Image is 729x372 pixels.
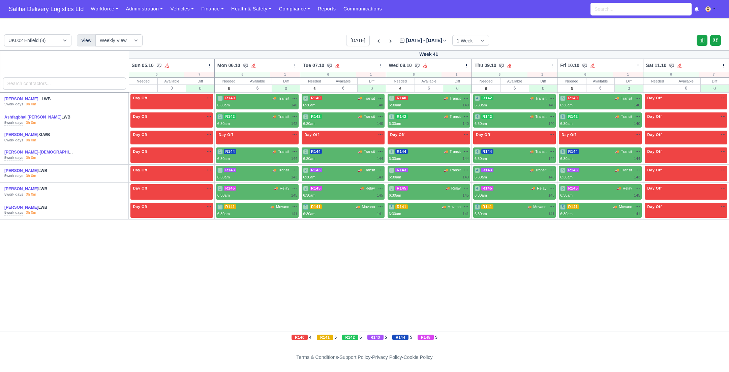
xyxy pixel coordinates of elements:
span: R142 [481,114,494,119]
span: 🚚 [444,149,448,154]
div: 143 [377,174,383,180]
div: 6:30am [475,174,487,180]
div: 6:30am [560,156,573,162]
span: 🚚 [615,96,619,101]
div: 0 [672,84,700,92]
div: 6:30am [560,102,573,108]
div: Needed [472,78,500,84]
a: [PERSON_NAME] [4,132,38,137]
span: R141 [224,204,236,209]
span: Movano [448,204,461,210]
span: 5 [560,149,566,155]
a: Terms & Conditions [296,354,338,360]
a: [PERSON_NAME]... [4,97,42,101]
span: Day Off [132,114,149,119]
span: 2 [303,168,308,173]
span: 2 [303,186,308,191]
div: Diff [529,78,557,84]
div: 140 [463,102,469,108]
span: Day Off [475,132,492,137]
div: 7 [184,72,214,77]
span: Relay [537,185,546,191]
div: Available [415,78,443,84]
span: 🚚 [444,168,448,173]
span: 🚚 [358,149,362,154]
div: 0h 0m [26,173,36,179]
div: Needed [643,78,672,84]
a: Compliance [275,2,314,15]
div: Available [329,78,357,84]
span: R143 [224,168,236,172]
span: 🚚 [529,168,534,173]
a: Administration [122,2,166,15]
div: 6:30am [303,174,315,180]
strong: 0 [4,138,6,142]
div: 145 [463,193,469,198]
span: Day Off [646,186,663,191]
div: 0h 0m [26,102,36,107]
span: Transit [535,114,546,120]
div: 145 [377,193,383,198]
div: Available [243,78,271,84]
span: Day Off [646,168,663,172]
span: R145 [310,186,322,191]
a: Health & Safety [227,2,275,15]
span: 🚚 [356,204,360,209]
span: 3 [389,204,394,210]
div: 142 [291,121,297,127]
div: 6 [472,72,527,77]
span: 🚚 [446,186,450,191]
div: 0h 0m [26,210,36,215]
div: 0 [529,84,557,92]
div: LWB [4,186,74,192]
div: 6 [215,72,270,77]
span: R145 [481,186,494,191]
span: Movano [276,204,289,210]
span: Sun 05.10 [132,62,154,69]
div: 6:30am [389,156,401,162]
div: 143 [463,174,469,180]
span: Fri 10.10 [560,62,579,69]
strong: 5 [4,121,6,125]
span: 🚚 [527,204,531,209]
div: 1 [270,72,300,77]
div: 145 [291,193,297,198]
div: 6 [386,72,442,77]
span: Day Off [646,204,663,209]
span: 🚚 [444,114,448,119]
div: 6 [243,84,271,92]
span: 🚚 [442,204,446,209]
div: work days [4,210,23,215]
span: 🚚 [615,149,619,154]
span: 2 [303,96,308,101]
div: 140 [548,102,554,108]
span: Transit [450,96,461,101]
div: 1 [527,72,557,77]
span: 3 [389,114,394,120]
div: 0 [643,72,699,77]
div: 145 [634,193,640,198]
div: Diff [615,78,643,84]
div: Available [500,78,528,84]
div: 6:30am [217,193,230,198]
div: LWB [4,168,74,174]
span: R144 [224,149,236,154]
span: Transit [450,149,461,155]
div: Available [672,78,700,84]
label: [DATE] - [DATE] [399,37,447,44]
div: Week 41 [129,50,729,59]
div: 6 [586,84,614,92]
input: Search contractors... [3,77,126,90]
span: 🚚 [272,96,276,101]
span: R140 [395,96,408,100]
span: Day Off [217,132,235,137]
span: R144 [310,149,322,154]
div: 6:30am [475,193,487,198]
a: Finance [198,2,227,15]
span: 3 [389,186,394,191]
div: Needed [129,78,157,84]
span: R143 [481,168,494,172]
span: 🚚 [617,186,621,191]
span: Transit [364,167,375,173]
span: R144 [567,149,579,154]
